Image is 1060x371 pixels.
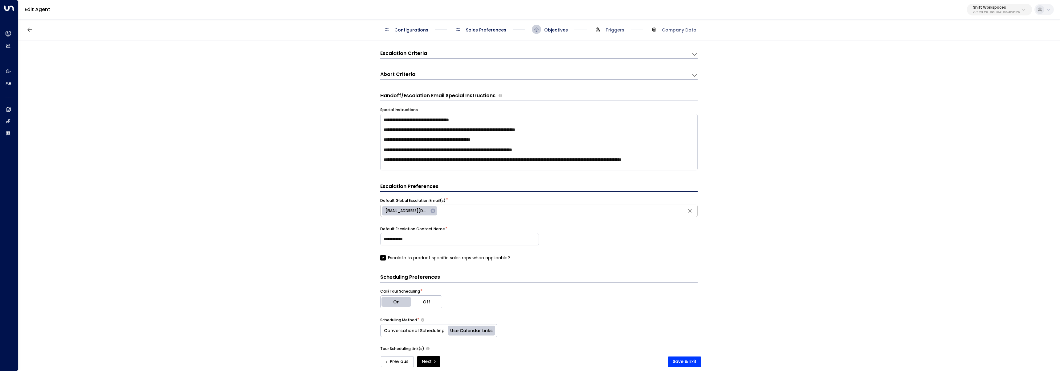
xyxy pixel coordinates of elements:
button: Shift Workspaces2f771fad-fe81-46b0-8448-0fe730ada5e6 [967,4,1032,15]
div: Escalation CriteriaDefine the scenarios in which the AI agent should escalate the conversation to... [380,50,698,59]
button: Previous [381,356,414,367]
div: Abort CriteriaDefine the scenarios in which the AI agent should abort or terminate the conversati... [380,71,698,80]
button: Clear [685,206,695,215]
button: Decide whether the agent should schedule tours or calls by providing options naturally within the... [421,318,424,322]
div: Platform [380,295,442,308]
p: Shift Workspaces [973,6,1020,9]
span: Company Data [662,27,696,33]
h3: Escalation Preferences [380,183,698,192]
div: Platform [380,324,497,337]
button: Next [417,356,440,367]
h3: Scheduling Preferences [380,273,698,282]
button: Off [411,296,442,308]
span: [EMAIL_ADDRESS][DOMAIN_NAME] [382,208,432,214]
button: Provide the links that the agent should share with leads to directly book tours, either universal... [426,347,430,350]
h3: Handoff/Escalation Email Special Instructions [380,92,495,99]
div: [EMAIL_ADDRESS][DOMAIN_NAME] [382,206,437,215]
span: Triggers [605,27,624,33]
span: Provide any specific instructions for the content of handoff or escalation emails. These notes gu... [499,92,502,99]
h3: Escalation Criteria [380,50,427,57]
label: Tour Scheduling Link(s) [380,346,424,352]
h3: Abort Criteria [380,71,415,78]
label: Escalate to product specific sales reps when applicable? [380,255,510,261]
label: Scheduling Method [380,317,417,323]
button: Conversational Scheduling [381,324,448,337]
button: Save & Exit [668,356,701,367]
label: Special Instructions [380,107,418,113]
button: On [381,296,411,308]
label: Default Global Escalation Email(s) [380,198,446,203]
a: Edit Agent [25,6,50,13]
span: Sales Preferences [466,27,506,33]
button: Use Calendar Links [448,324,497,337]
label: Default Escalation Contact Name [380,226,445,232]
span: Configurations [394,27,428,33]
label: Call/Tour Scheduling [380,289,420,294]
span: Objectives [544,27,568,33]
p: 2f771fad-fe81-46b0-8448-0fe730ada5e6 [973,11,1020,14]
